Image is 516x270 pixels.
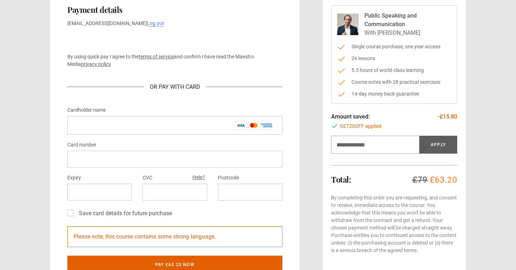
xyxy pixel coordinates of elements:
iframe: Secure card number input frame [73,156,277,163]
div: Or Pay With Card [144,83,206,91]
iframe: Secure expiration date input frame [73,189,126,196]
label: Cardholder name [67,106,106,115]
iframe: Secure CVC input frame [148,189,201,196]
span: £63.20 [430,175,457,185]
p: Public Speaking and Communication [364,11,451,29]
button: Help? [190,173,207,182]
li: 5.5 hours of world-class learning [337,67,451,74]
iframe: Secure payment button frame [67,33,282,47]
li: Single course purchase, one year access [337,43,451,50]
li: Course notes with 28 practical exercises [337,78,451,86]
a: Log out [147,20,164,26]
p: By using quick pay I agree to the and confirm I have read the Maestro Media [67,53,282,68]
h2: Payment details [67,5,282,14]
iframe: Secure postal code input frame [224,189,277,196]
p: [EMAIL_ADDRESS][DOMAIN_NAME] [67,20,282,27]
p: With [PERSON_NAME] [364,29,451,37]
label: Card number [67,141,96,149]
button: Apply [419,136,457,154]
p: Please note, this course contains some strong language. [67,226,282,247]
p: Amount saved: [331,112,370,121]
label: CVC [143,174,152,182]
span: GET20OFF applied [340,122,381,130]
label: Expiry [67,174,81,182]
a: privacy policy [81,61,111,67]
label: Save card details for future purchase [76,209,172,218]
li: 14-day money back guarantee [337,90,451,98]
li: 26 lessons [337,55,451,62]
p: -£15.80 [438,112,457,121]
p: By completing this order you are requesting, and consent to receive, immediate access to the cour... [331,194,457,254]
a: terms of service [139,54,174,59]
span: £79 [412,175,427,185]
h2: Total: [331,175,351,184]
label: Postcode [218,174,239,182]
